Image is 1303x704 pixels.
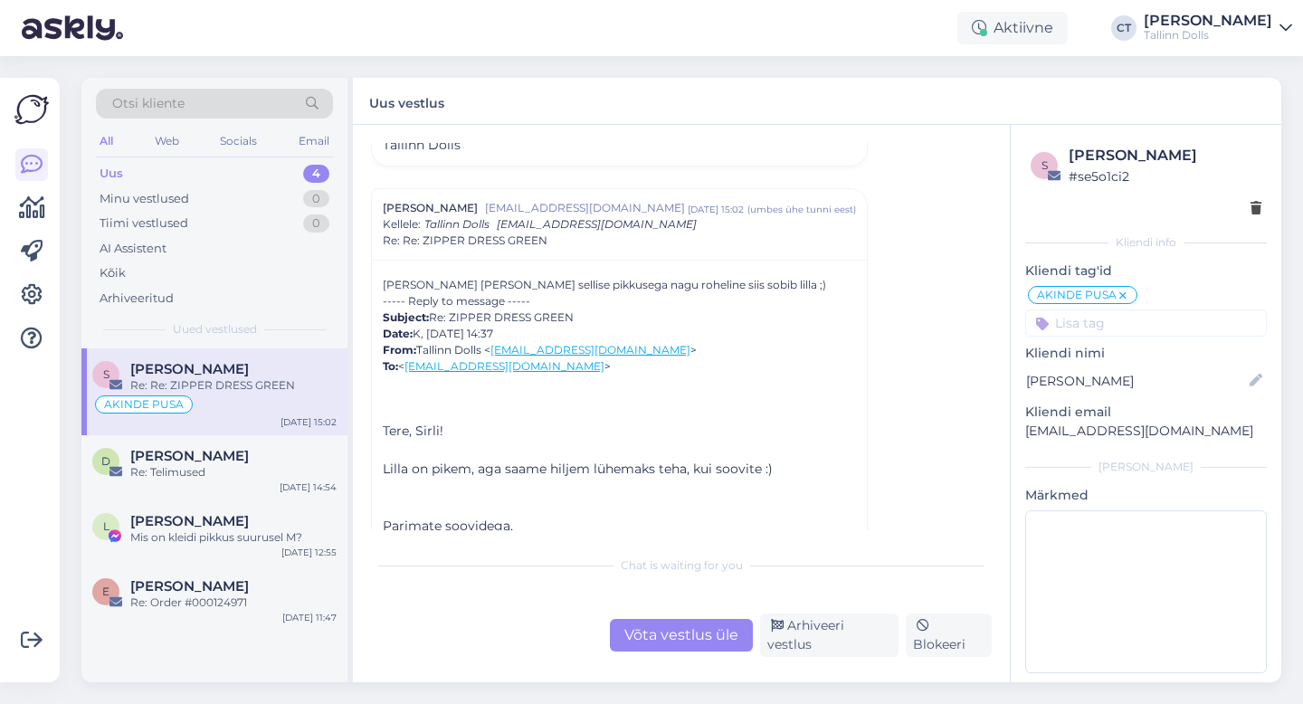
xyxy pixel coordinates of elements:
[383,327,413,340] strong: Date:
[1026,371,1246,391] input: Lisa nimi
[383,277,856,555] div: [PERSON_NAME] [PERSON_NAME] sellise pikkusega nagu roheline siis sobib lilla ;)
[747,203,856,216] div: ( umbes ühe tunni eest )
[280,480,337,494] div: [DATE] 14:54
[281,415,337,429] div: [DATE] 15:02
[130,361,249,377] span: Sirli Preimann
[216,129,261,153] div: Socials
[100,264,126,282] div: Kõik
[1041,158,1048,172] span: s
[100,190,189,208] div: Minu vestlused
[1025,422,1267,441] p: [EMAIL_ADDRESS][DOMAIN_NAME]
[1025,309,1267,337] input: Lisa tag
[130,377,337,394] div: Re: Re: ZIPPER DRESS GREEN
[1025,234,1267,251] div: Kliendi info
[101,454,110,468] span: D
[610,619,753,652] div: Võta vestlus üle
[369,89,444,113] label: Uus vestlus
[404,359,604,373] a: [EMAIL_ADDRESS][DOMAIN_NAME]
[383,310,429,324] strong: Subject:
[424,217,490,231] span: Tallinn Dolls
[100,214,188,233] div: Tiimi vestlused
[103,367,109,381] span: S
[303,214,329,233] div: 0
[957,12,1068,44] div: Aktiivne
[103,519,109,533] span: L
[383,517,856,536] p: Parimate soovidega,
[1037,290,1117,300] span: AKINDE PUSA
[303,190,329,208] div: 0
[130,513,249,529] span: Liina Raamets
[173,321,257,338] span: Uued vestlused
[1069,145,1261,166] div: [PERSON_NAME]
[151,129,183,153] div: Web
[383,293,856,375] div: ----- Reply to message ----- Re: ZIPPER DRESS GREEN K, [DATE] 14:37 Tallinn Dolls < > < >
[497,217,697,231] span: [EMAIL_ADDRESS][DOMAIN_NAME]
[14,92,49,127] img: Askly Logo
[371,557,992,574] div: Chat is waiting for you
[1069,166,1261,186] div: # se5o1ci2
[383,200,478,216] span: [PERSON_NAME]
[1144,14,1272,28] div: [PERSON_NAME]
[130,448,249,464] span: Diana Tammeoja
[383,343,416,357] strong: From:
[688,203,744,216] div: [DATE] 15:02
[104,399,184,410] span: AKINDE PUSA
[760,614,899,657] div: Arhiveeri vestlus
[485,200,688,216] span: [EMAIL_ADDRESS][DOMAIN_NAME]
[130,578,249,595] span: Elo Saar
[383,422,856,441] p: Tere, Sirli!
[130,595,337,611] div: Re: Order #000124971
[1025,459,1267,475] div: [PERSON_NAME]
[383,217,421,231] span: Kellele :
[1025,486,1267,505] p: Märkmed
[1025,403,1267,422] p: Kliendi email
[96,129,117,153] div: All
[1144,28,1272,43] div: Tallinn Dolls
[100,165,123,183] div: Uus
[295,129,333,153] div: Email
[130,464,337,480] div: Re: Telimused
[102,585,109,598] span: E
[490,343,690,357] a: [EMAIL_ADDRESS][DOMAIN_NAME]
[112,94,185,113] span: Otsi kliente
[281,546,337,559] div: [DATE] 12:55
[906,614,992,657] div: Blokeeri
[303,165,329,183] div: 4
[1025,262,1267,281] p: Kliendi tag'id
[383,233,547,249] span: Re: Re: ZIPPER DRESS GREEN
[282,611,337,624] div: [DATE] 11:47
[100,290,174,308] div: Arhiveeritud
[130,529,337,546] div: Mis on kleidi pikkus suurusel M?
[100,240,166,258] div: AI Assistent
[383,460,856,479] p: Lilla on pikem, aga saame hiljem lühemaks teha, kui soovite :)
[383,359,398,373] strong: To:
[1144,14,1292,43] a: [PERSON_NAME]Tallinn Dolls
[383,136,856,155] p: Tallinn Dolls
[1025,344,1267,363] p: Kliendi nimi
[1111,15,1137,41] div: CT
